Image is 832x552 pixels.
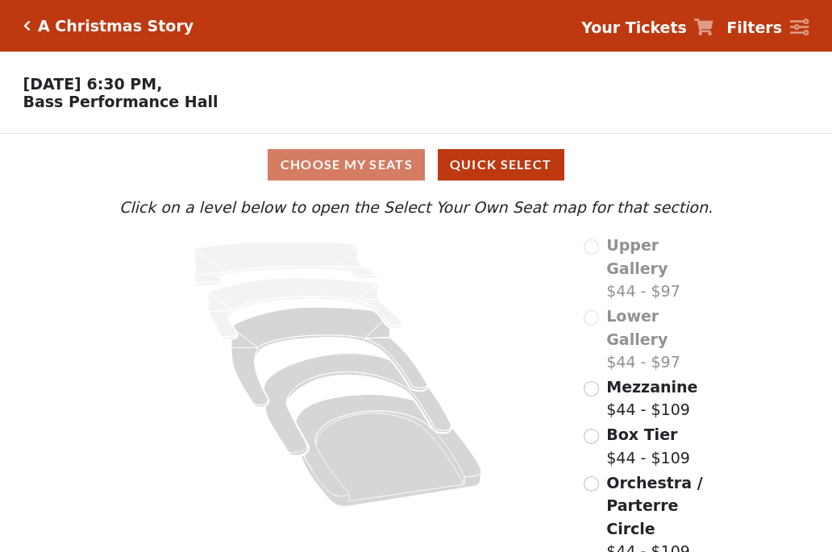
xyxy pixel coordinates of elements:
a: Click here to go back to filters [23,20,31,31]
button: Quick Select [438,149,564,181]
span: Mezzanine [606,378,697,396]
a: Filters [726,16,809,39]
span: Orchestra / Parterre Circle [606,474,702,537]
strong: Filters [726,19,782,36]
p: Click on a level below to open the Select Your Own Seat map for that section. [115,196,717,219]
path: Orchestra / Parterre Circle - Seats Available: 253 [296,395,482,507]
path: Lower Gallery - Seats Available: 0 [209,278,403,339]
strong: Your Tickets [581,19,687,36]
span: Box Tier [606,425,677,443]
path: Upper Gallery - Seats Available: 0 [194,242,378,286]
span: Upper Gallery [606,236,668,277]
label: $44 - $97 [606,234,717,303]
h5: A Christmas Story [38,17,193,35]
label: $44 - $97 [606,305,717,374]
span: Lower Gallery [606,307,668,348]
a: Your Tickets [581,16,713,39]
label: $44 - $109 [606,376,697,421]
label: $44 - $109 [606,423,690,469]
